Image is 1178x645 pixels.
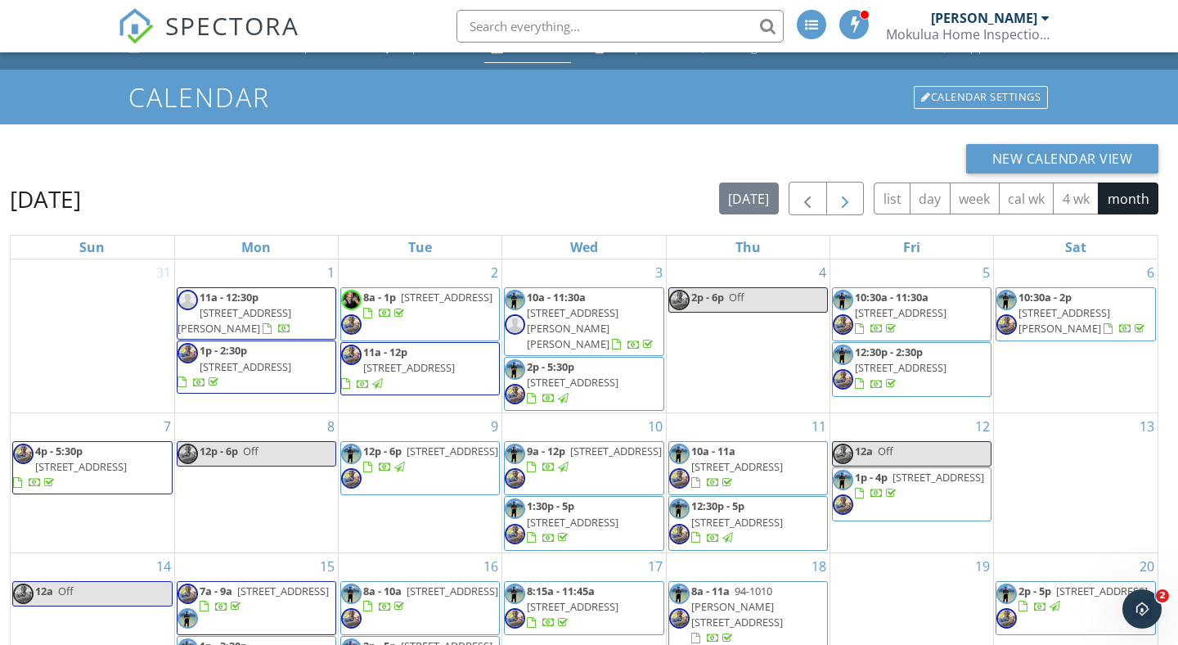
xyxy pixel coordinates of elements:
[567,236,601,259] a: Wednesday
[178,343,198,363] img: img_4473.jpeg
[341,345,362,365] img: img_4473.jpeg
[504,441,663,495] a: 9a - 12p [STREET_ADDRESS]
[669,524,690,544] img: img_4473.jpeg
[691,290,724,304] span: 2p - 6p
[826,182,865,215] button: Next month
[669,584,690,604] img: img_5637.jpg
[200,584,232,598] span: 7a - 9a
[505,524,525,544] img: img_4473.jpeg
[363,360,455,375] span: [STREET_ADDRESS]
[1098,183,1158,214] button: month
[527,444,662,474] a: 9a - 12p [STREET_ADDRESS]
[11,413,174,553] td: Go to September 7, 2025
[324,413,338,440] a: Go to September 8, 2025
[407,584,498,598] span: [STREET_ADDRESS]
[505,584,525,604] img: img_5637.jpg
[10,183,81,215] h2: [DATE]
[505,359,525,380] img: img_5637.jpg
[1018,584,1148,614] a: 2p - 5p [STREET_ADDRESS]
[118,8,154,44] img: The Best Home Inspection Software - Spectora
[504,287,663,356] a: 10a - 11:30a [STREET_ADDRESS][PERSON_NAME][PERSON_NAME]
[12,441,173,494] a: 4p - 5:30p [STREET_ADDRESS]
[666,413,830,553] td: Go to September 11, 2025
[401,290,492,304] span: [STREET_ADDRESS]
[832,342,991,396] a: 12:30p - 2:30p [STREET_ADDRESS]
[808,553,830,580] a: Go to September 18, 2025
[13,584,34,604] img: img_4473.jpeg
[118,22,299,56] a: SPECTORA
[996,314,1017,335] img: img_4473.jpeg
[339,259,502,413] td: Go to September 2, 2025
[645,413,666,440] a: Go to September 10, 2025
[833,345,853,365] img: img_5637.jpg
[407,444,498,458] span: [STREET_ADDRESS]
[200,359,291,374] span: [STREET_ADDRESS]
[855,345,923,359] span: 12:30p - 2:30p
[691,459,783,474] span: [STREET_ADDRESS]
[238,236,274,259] a: Monday
[1144,259,1158,286] a: Go to September 6, 2025
[855,345,946,390] a: 12:30p - 2:30p [STREET_ADDRESS]
[340,441,500,495] a: 12p - 6p [STREET_ADDRESS]
[341,314,362,335] img: img_4473.jpeg
[480,553,501,580] a: Go to September 16, 2025
[178,290,198,310] img: default-user-f0147aede5fd5fa78ca7ade42f37bd4542148d508eef1c3d3ea960f66861d68b.jpg
[1062,236,1090,259] a: Saturday
[527,498,574,513] span: 1:30p - 5p
[669,444,690,464] img: img_5637.jpg
[691,498,744,513] span: 12:30p - 5p
[931,10,1037,26] div: [PERSON_NAME]
[666,259,830,413] td: Go to September 4, 2025
[892,470,984,485] span: [STREET_ADDRESS]
[153,553,174,580] a: Go to September 14, 2025
[832,287,991,341] a: 10:30a - 11:30a [STREET_ADDRESS]
[645,553,666,580] a: Go to September 17, 2025
[1136,553,1158,580] a: Go to September 20, 2025
[341,345,455,390] a: 11a - 12p [STREET_ADDRESS]
[405,236,435,259] a: Tuesday
[691,444,735,458] span: 10a - 11a
[363,584,402,598] span: 8a - 10a
[527,584,595,598] span: 8:15a - 11:45a
[178,290,291,336] a: 11a - 12:30p [STREET_ADDRESS][PERSON_NAME]
[910,183,951,214] button: day
[341,444,362,464] img: img_5637.jpg
[58,584,74,598] span: Off
[527,359,574,374] span: 2p - 5:30p
[340,581,500,635] a: 8a - 10a [STREET_ADDRESS]
[808,413,830,440] a: Go to September 11, 2025
[668,496,828,550] a: 12:30p - 5p [STREET_ADDRESS]
[691,515,783,530] span: [STREET_ADDRESS]
[505,290,525,310] img: img_5637.jpg
[13,444,127,489] a: 4p - 5:30p [STREET_ADDRESS]
[833,444,853,464] img: img_4473.jpeg
[1156,589,1169,602] span: 2
[504,581,663,635] a: 8:15a - 11:45a [STREET_ADDRESS]
[855,360,946,375] span: [STREET_ADDRESS]
[505,314,525,335] img: default-user-f0147aede5fd5fa78ca7ade42f37bd4542148d508eef1c3d3ea960f66861d68b.jpg
[363,444,402,458] span: 12p - 6p
[177,581,336,635] a: 7a - 9a [STREET_ADDRESS]
[691,584,783,629] span: 94-1010 [PERSON_NAME][STREET_ADDRESS]
[177,287,336,341] a: 11a - 12:30p [STREET_ADDRESS][PERSON_NAME]
[527,359,618,405] a: 2p - 5:30p [STREET_ADDRESS]
[200,343,247,358] span: 1p - 2:30p
[832,467,991,521] a: 1p - 4p [STREET_ADDRESS]
[200,444,238,458] span: 12p - 6p
[855,470,888,485] span: 1p - 4p
[1018,305,1110,336] span: [STREET_ADDRESS][PERSON_NAME]
[668,441,828,495] a: 10a - 11a [STREET_ADDRESS]
[789,182,827,215] button: Previous month
[488,259,501,286] a: Go to September 2, 2025
[527,515,618,530] span: [STREET_ADDRESS]
[502,259,666,413] td: Go to September 3, 2025
[504,496,663,550] a: 1:30p - 5p [STREET_ADDRESS]
[363,290,396,304] span: 8a - 1p
[669,290,690,310] img: img_4473.jpeg
[833,290,853,310] img: img_5637.jpg
[855,470,984,500] a: 1p - 4p [STREET_ADDRESS]
[200,290,259,304] span: 11a - 12:30p
[1056,584,1148,598] span: [STREET_ADDRESS]
[833,314,853,335] img: img_4473.jpeg
[505,384,525,404] img: img_4473.jpeg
